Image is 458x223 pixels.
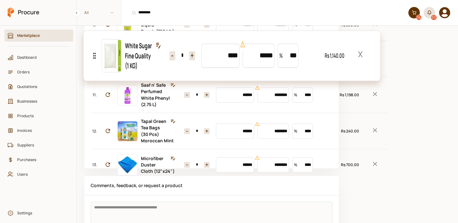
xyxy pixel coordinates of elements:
div: Rs 1,140.00 [313,51,344,61]
input: 2 Items [190,162,204,168]
button: Increase item quantity [184,162,190,168]
button: Decrease item quantity [189,51,195,60]
span: Products [17,113,65,119]
div: Rs 700.00 [327,162,359,168]
span: % [279,44,283,68]
span: % [294,124,297,139]
button: Edit Note [168,155,178,162]
a: 14 [408,7,420,18]
button: Remove Item [362,88,388,102]
button: Remove Item [362,124,388,138]
a: Businesses [4,95,73,107]
a: Dashboard [4,51,73,64]
span: Purchases [17,157,65,163]
a: Suppliers [4,139,73,151]
span: Users [17,171,65,177]
span: Marketplace [17,32,65,38]
a: Orders [4,66,73,78]
span: Suppliers [17,142,65,148]
button: Remove Item [362,158,388,172]
button: 53 [424,7,435,18]
span: % [294,157,297,172]
span: 12. [92,128,97,134]
span: Invoices [17,127,65,133]
button: Decrease item quantity [204,128,210,134]
button: Decrease item quantity [204,162,210,168]
span: All [84,10,89,16]
button: Remove Item [348,45,373,67]
span: Businesses [17,98,65,104]
button: Edit Note [168,118,178,125]
input: Products, Businesses, Users, Suppliers, Orders, and Purchases [125,5,405,21]
a: Microfiber Duster Cloth (12"x24") [141,155,175,174]
div: Rs 240.00 [327,128,359,134]
span: Orders [17,69,65,75]
div: White Sugar Fine Quality (1 KG)Rs 1,140.00Remove Item [91,31,373,81]
span: Procure [18,8,39,16]
h2: Comments, feedback, or request a product [84,176,339,195]
span: Dashboard [17,54,65,60]
div: 14 [416,15,421,20]
a: Procure [8,7,39,18]
a: Products [4,110,73,122]
button: Increase item quantity [184,128,190,134]
button: Decrease item quantity [204,22,210,28]
button: Increase item quantity [170,51,175,60]
button: Edit Note [154,40,163,51]
span: Settings [17,210,65,216]
a: Tapal Green Tea Bags (30 Pcs) Moroccan Mint [141,118,174,144]
a: Purchases [4,154,73,166]
span: Quotations [17,84,65,90]
div: 13.Microfiber Duster Cloth (12"x24")Rs 700.00Remove Item [91,149,388,180]
a: Users [4,168,73,180]
a: Quotations [4,81,73,93]
input: 1 Items [190,128,204,134]
a: Marketplace [4,30,73,42]
a: Settings [4,207,73,219]
a: White Sugar Fine Quality (1 KG) [125,40,152,71]
div: 53 [431,15,437,20]
input: 6 Items [175,51,189,60]
a: Invoices [4,125,73,137]
span: All [77,7,121,18]
button: Increase item quantity [184,22,190,28]
span: 13. [92,162,97,168]
div: 12.Tapal Green Tea Bags (30 Pcs) Moroccan MintRs 240.00Remove Item [91,113,388,149]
